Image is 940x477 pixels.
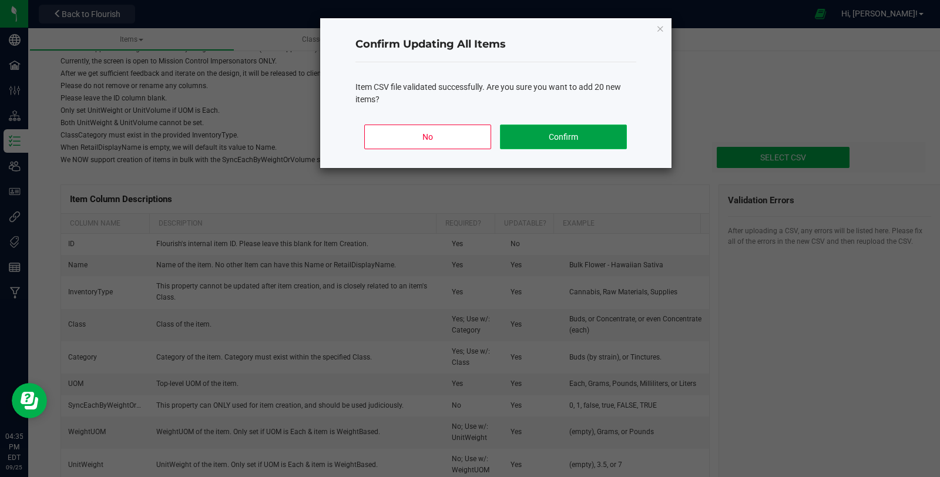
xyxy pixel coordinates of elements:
button: No [364,125,491,149]
iframe: Resource center [12,383,47,418]
button: Confirm [500,125,626,149]
div: Item CSV file validated successfully. Are you sure you want to add 20 new items? [355,81,636,106]
h4: Confirm Updating All Items [355,37,636,52]
button: Close [656,21,664,35]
